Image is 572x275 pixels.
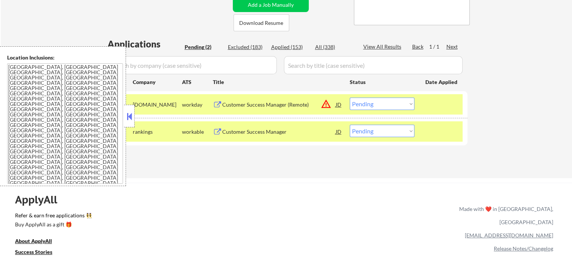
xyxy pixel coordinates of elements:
[222,128,336,136] div: Customer Success Manager
[335,98,343,111] div: JD
[7,54,123,61] div: Location Inclusions:
[363,43,404,50] div: View All Results
[15,221,90,230] a: Buy ApplyAll as a gift 🎁
[429,43,446,50] div: 1 / 1
[315,43,353,51] div: All (338)
[182,101,213,108] div: workday
[425,78,458,86] div: Date Applied
[15,237,62,247] a: About ApplyAll
[15,248,62,258] a: Success Stories
[350,75,414,89] div: Status
[15,249,52,255] u: Success Stories
[271,43,309,51] div: Applied (153)
[182,128,213,136] div: workable
[133,101,182,108] div: [DOMAIN_NAME]
[412,43,424,50] div: Back
[446,43,458,50] div: Next
[185,43,222,51] div: Pending (2)
[335,125,343,138] div: JD
[133,128,182,136] div: rankings
[15,213,302,221] a: Refer & earn free applications 👯‍♀️
[15,193,66,206] div: ApplyAll
[321,99,331,109] button: warning_amber
[284,56,463,74] input: Search by title (case sensitive)
[182,78,213,86] div: ATS
[228,43,266,51] div: Excluded (183)
[15,222,90,227] div: Buy ApplyAll as a gift 🎁
[213,78,343,86] div: Title
[108,40,182,49] div: Applications
[222,101,336,108] div: Customer Success Manager (Remote)
[234,14,289,31] button: Download Resume
[465,232,553,238] a: [EMAIL_ADDRESS][DOMAIN_NAME]
[15,238,52,244] u: About ApplyAll
[456,202,553,229] div: Made with ❤️ in [GEOGRAPHIC_DATA], [GEOGRAPHIC_DATA]
[133,78,182,86] div: Company
[494,245,553,252] a: Release Notes/Changelog
[108,56,277,74] input: Search by company (case sensitive)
